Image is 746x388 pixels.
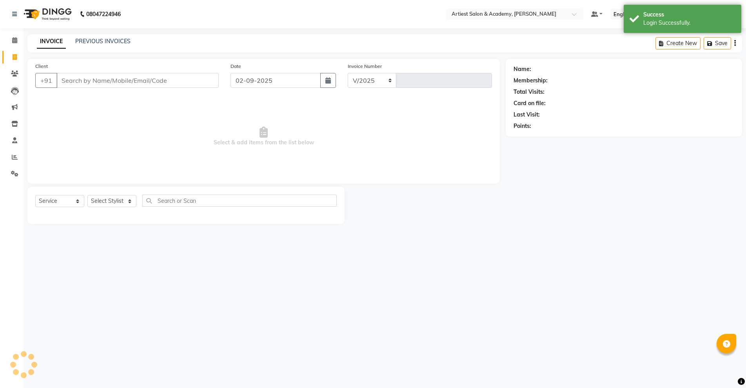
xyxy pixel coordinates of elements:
[514,77,548,85] div: Membership:
[514,111,540,119] div: Last Visit:
[35,63,48,70] label: Client
[514,99,546,107] div: Card on file:
[348,63,382,70] label: Invoice Number
[643,19,735,27] div: Login Successfully.
[35,73,57,88] button: +91
[231,63,241,70] label: Date
[86,3,121,25] b: 08047224946
[514,65,531,73] div: Name:
[704,37,731,49] button: Save
[35,97,492,176] span: Select & add items from the list below
[37,35,66,49] a: INVOICE
[643,11,735,19] div: Success
[20,3,74,25] img: logo
[75,38,131,45] a: PREVIOUS INVOICES
[514,122,531,130] div: Points:
[514,88,545,96] div: Total Visits:
[56,73,219,88] input: Search by Name/Mobile/Email/Code
[142,195,337,207] input: Search or Scan
[655,37,701,49] button: Create New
